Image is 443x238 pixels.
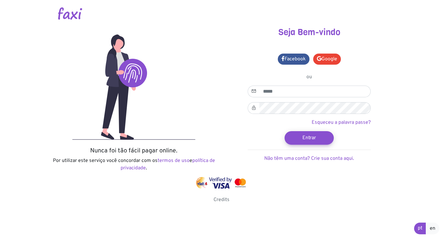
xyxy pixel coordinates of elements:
[51,147,217,155] h5: Nunca foi tão fácil pagar online.
[248,73,371,81] p: ou
[426,223,439,234] a: en
[414,223,426,234] a: pt
[51,157,217,172] p: Por utilizar este serviço você concordar com os e .
[313,54,341,65] a: Google
[226,27,392,38] h3: Seja Bem-vindo
[158,158,190,164] a: termos de uso
[233,177,247,189] img: mastercard
[214,197,229,203] a: Credits
[285,131,334,145] button: Entrar
[264,155,354,162] a: Não têm uma conta? Crie sua conta aqui.
[278,54,309,65] a: Facebook
[312,119,371,126] a: Esqueceu a palavra passe?
[209,177,232,189] img: visa
[196,177,208,189] img: vinti4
